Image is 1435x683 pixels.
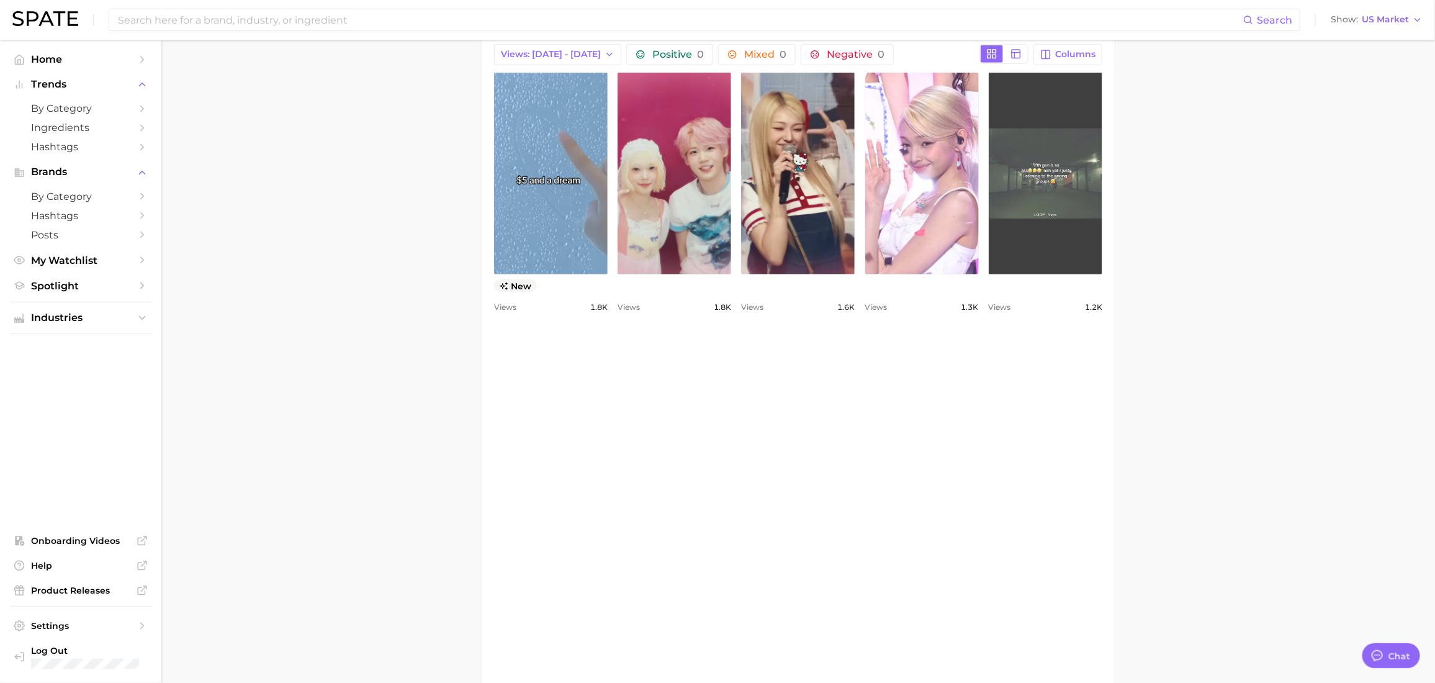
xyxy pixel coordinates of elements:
[714,300,731,315] span: 1.8k
[31,53,130,65] span: Home
[10,581,151,600] a: Product Releases
[10,531,151,550] a: Onboarding Videos
[865,300,888,315] span: Views
[494,44,621,65] button: Views: [DATE] - [DATE]
[31,620,130,631] span: Settings
[31,560,130,571] span: Help
[1055,49,1095,60] span: Columns
[31,79,130,90] span: Trends
[1362,16,1409,23] span: US Market
[31,312,130,323] span: Industries
[744,50,786,60] span: Mixed
[10,163,151,181] button: Brands
[10,641,151,674] a: Log out. Currently logged in with e-mail jhayes@hunterpr.com.
[652,50,704,60] span: Positive
[590,300,608,315] span: 1.8k
[838,300,855,315] span: 1.6k
[494,300,516,315] span: Views
[31,255,130,266] span: My Watchlist
[31,210,130,222] span: Hashtags
[1331,16,1358,23] span: Show
[10,75,151,94] button: Trends
[494,279,537,292] span: new
[31,102,130,114] span: by Category
[117,9,1243,30] input: Search here for a brand, industry, or ingredient
[10,99,151,118] a: by Category
[10,225,151,245] a: Posts
[31,645,142,656] span: Log Out
[878,48,884,60] span: 0
[827,50,884,60] span: Negative
[10,617,151,635] a: Settings
[31,280,130,292] span: Spotlight
[961,300,979,315] span: 1.3k
[501,49,601,60] span: Views: [DATE] - [DATE]
[989,300,1011,315] span: Views
[1085,300,1102,315] span: 1.2k
[31,166,130,178] span: Brands
[31,585,130,596] span: Product Releases
[10,137,151,156] a: Hashtags
[31,229,130,241] span: Posts
[1033,44,1102,65] button: Columns
[10,251,151,270] a: My Watchlist
[10,187,151,206] a: by Category
[1257,14,1292,26] span: Search
[31,141,130,153] span: Hashtags
[697,48,704,60] span: 0
[1328,12,1426,28] button: ShowUS Market
[10,276,151,296] a: Spotlight
[10,206,151,225] a: Hashtags
[780,48,786,60] span: 0
[31,191,130,202] span: by Category
[741,300,763,315] span: Views
[31,535,130,546] span: Onboarding Videos
[31,122,130,133] span: Ingredients
[10,309,151,327] button: Industries
[10,118,151,137] a: Ingredients
[618,300,640,315] span: Views
[10,556,151,575] a: Help
[10,50,151,69] a: Home
[12,11,78,26] img: SPATE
